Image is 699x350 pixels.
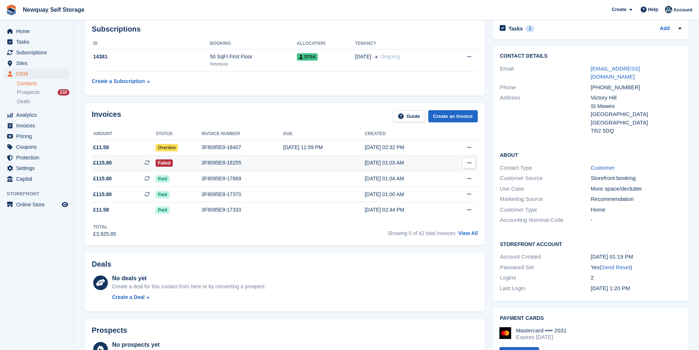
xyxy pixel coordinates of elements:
[591,83,681,92] div: [PHONE_NUMBER]
[297,38,355,50] th: Allocation
[4,199,69,210] a: menu
[6,4,17,15] img: stora-icon-8386f47178a22dfd0bd8f6a31ec36ba5ce8667c1dd55bd0f319d3a0aa187defe.svg
[17,98,69,105] a: Deals
[201,175,283,183] div: 3F8095E8-17869
[112,283,266,291] div: Create a deal for this contact from here or by converting a prospect.
[4,142,69,152] a: menu
[210,38,297,50] th: Booking
[591,110,681,119] div: [GEOGRAPHIC_DATA]
[4,120,69,131] a: menu
[92,77,145,85] div: Create a Subscription
[355,38,447,50] th: Tenancy
[201,128,283,140] th: Invoice number
[4,69,69,79] a: menu
[612,6,626,13] span: Create
[648,6,658,13] span: Help
[591,94,681,102] div: Victory Hill
[92,128,156,140] th: Amount
[92,110,121,122] h2: Invoices
[92,38,210,50] th: ID
[16,26,60,36] span: Home
[365,144,446,151] div: [DATE] 02:32 PM
[16,120,60,131] span: Invoices
[20,4,87,16] a: Newquay Self Storage
[500,195,590,203] div: Marketing Source
[500,164,590,172] div: Contact Type
[201,159,283,167] div: 3F8095E8-18255
[210,61,297,67] div: Newquay
[365,175,446,183] div: [DATE] 01:04 AM
[112,293,266,301] a: Create a Deal
[16,58,60,68] span: Sites
[93,159,112,167] span: £115.80
[92,326,127,335] h2: Prospects
[600,264,632,270] span: ( )
[500,216,590,224] div: Accounting Nominal Code
[16,37,60,47] span: Tasks
[516,327,567,334] div: Mastercard •••• 2031
[16,152,60,163] span: Protection
[201,206,283,214] div: 3F8095E8-17333
[4,47,69,58] a: menu
[591,185,681,193] div: More space/declutter
[591,285,630,291] time: 2023-02-12 13:20:28 UTC
[500,83,590,92] div: Phone
[201,191,283,198] div: 3F8095E8-17370
[283,128,365,140] th: Due
[4,110,69,120] a: menu
[112,340,269,349] div: No prospects yet
[112,293,145,301] div: Create a Deal
[428,110,478,122] a: Create an Invoice
[4,152,69,163] a: menu
[156,175,169,183] span: Paid
[591,102,681,111] div: St Mawes
[16,110,60,120] span: Analytics
[4,174,69,184] a: menu
[673,6,692,14] span: Account
[297,53,318,61] span: D70A
[355,53,371,61] span: [DATE]
[500,253,590,261] div: Account Created
[500,94,590,135] div: Address
[17,80,69,87] a: Contacts
[665,6,672,13] img: Colette Pearce
[16,131,60,141] span: Pricing
[283,144,365,151] div: [DATE] 11:59 PM
[93,230,116,238] div: £3,925.85
[16,174,60,184] span: Capital
[16,199,60,210] span: Online Store
[393,110,425,122] a: Guide
[591,195,681,203] div: Recommendation
[516,334,567,340] div: Expires [DATE]
[500,53,681,59] h2: Contact Details
[16,47,60,58] span: Subscriptions
[92,75,150,88] a: Create a Subscription
[591,206,681,214] div: Home
[660,25,670,33] a: Add
[93,144,109,151] span: £11.58
[112,274,266,283] div: No deals yet
[16,142,60,152] span: Coupons
[365,159,446,167] div: [DATE] 01:03 AM
[591,174,681,183] div: Storefront booking
[458,230,478,236] a: View All
[4,26,69,36] a: menu
[500,263,590,272] div: Password Set
[210,53,297,61] div: 50 SqFt First Floor
[591,119,681,127] div: [GEOGRAPHIC_DATA]
[365,206,446,214] div: [DATE] 02:44 PM
[4,131,69,141] a: menu
[92,260,111,268] h2: Deals
[93,175,112,183] span: £115.80
[526,25,534,32] div: 1
[500,174,590,183] div: Customer Source
[591,165,615,171] a: Customer
[156,144,178,151] span: Overdue
[93,191,112,198] span: £115.80
[591,127,681,135] div: TR2 5DQ
[58,89,69,95] div: 232
[365,128,446,140] th: Created
[500,284,590,293] div: Last Login
[4,37,69,47] a: menu
[601,264,630,270] a: Send Reset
